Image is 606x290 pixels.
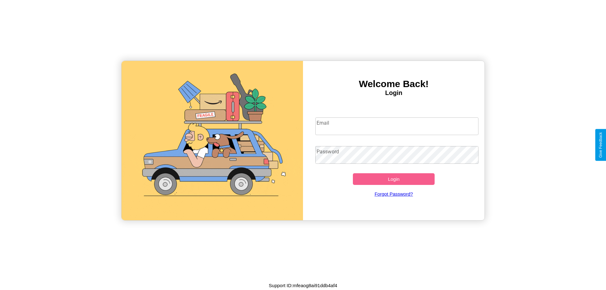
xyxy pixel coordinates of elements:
[122,61,303,220] img: gif
[303,79,484,89] h3: Welcome Back!
[312,185,476,203] a: Forgot Password?
[303,89,484,97] h4: Login
[353,173,435,185] button: Login
[598,132,603,158] div: Give Feedback
[269,281,337,290] p: Support ID: mfeaog8ai91ddb4af4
